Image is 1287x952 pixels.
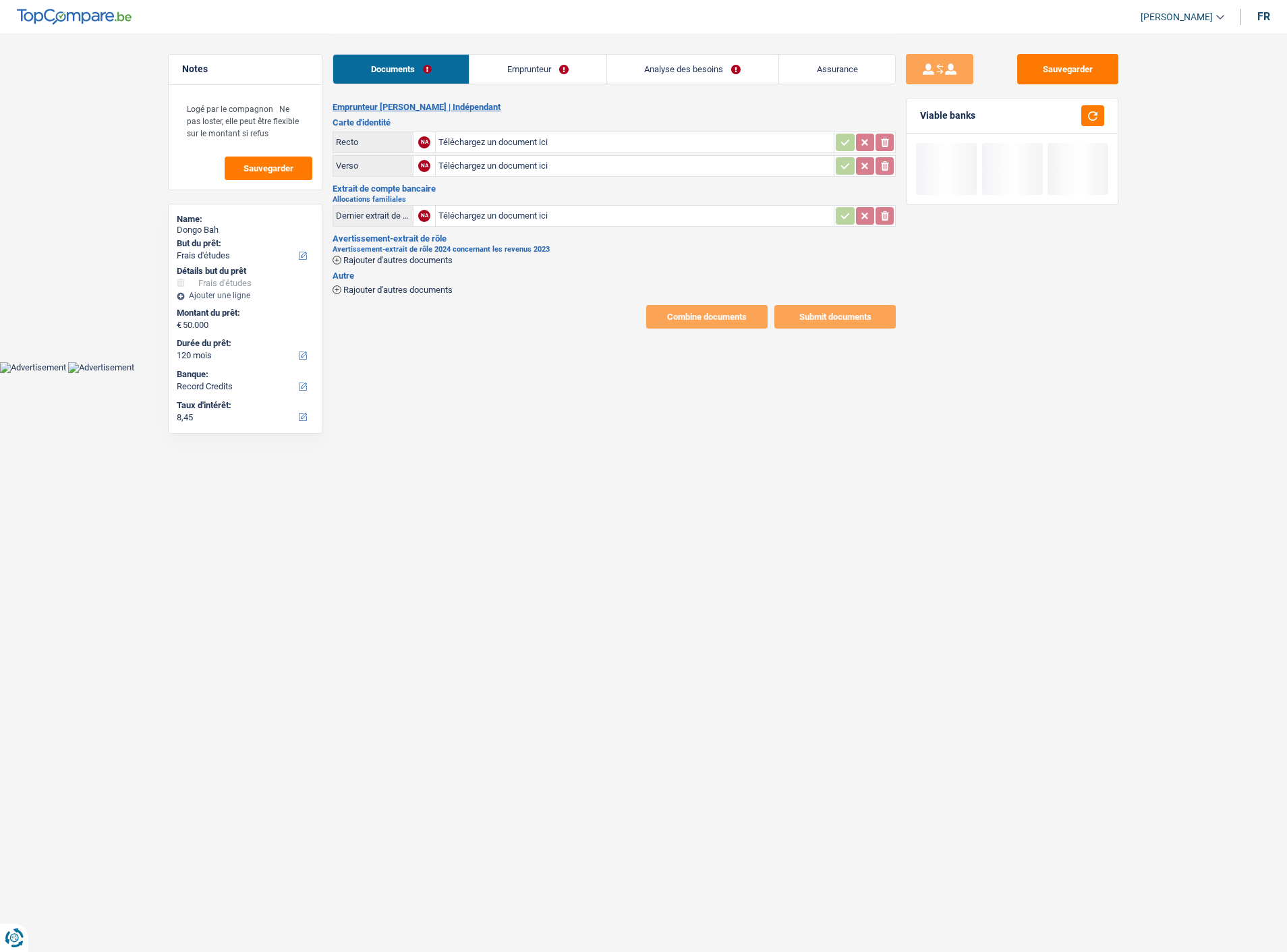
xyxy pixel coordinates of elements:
[333,234,896,243] h3: Avertissement-extrait de rôle
[177,238,311,249] label: But du prêt:
[1141,11,1213,23] span: [PERSON_NAME]
[177,400,311,411] label: Taux d'intérêt:
[333,102,896,113] h2: Emprunteur [PERSON_NAME] | Indépendant
[469,55,606,84] a: Emprunteur
[177,320,181,331] span: €
[333,271,896,280] h3: Autre
[333,246,896,253] h2: Avertissement-extrait de rôle 2024 concernant les revenus 2023
[336,161,410,171] div: Verso
[177,225,314,235] div: Dongo Bah
[418,136,430,148] div: NA
[1017,54,1118,84] button: Sauvegarder
[607,55,778,84] a: Analyse des besoins
[1257,10,1270,23] div: fr
[177,266,314,277] div: Détails but du prêt
[333,184,896,193] h3: Extrait de compte bancaire
[333,256,453,264] button: Rajouter d'autres documents
[244,164,293,173] span: Sauvegarder
[177,291,314,300] div: Ajouter une ligne
[336,211,410,221] div: Dernier extrait de compte pour vos allocations familiales
[225,157,312,180] button: Sauvegarder
[333,55,469,84] a: Documents
[17,9,132,25] img: TopCompare Logo
[177,369,311,380] label: Banque:
[779,55,895,84] a: Assurance
[333,285,453,294] button: Rajouter d'autres documents
[343,256,453,264] span: Rajouter d'autres documents
[774,305,896,329] button: Submit documents
[336,137,410,147] div: Recto
[418,210,430,222] div: NA
[177,214,314,225] div: Name:
[343,285,453,294] span: Rajouter d'autres documents
[418,160,430,172] div: NA
[646,305,768,329] button: Combine documents
[333,196,896,203] h2: Allocations familiales
[177,308,311,318] label: Montant du prêt:
[333,118,896,127] h3: Carte d'identité
[920,110,975,121] div: Viable banks
[68,362,134,373] img: Advertisement
[182,63,308,75] h5: Notes
[1130,6,1224,28] a: [PERSON_NAME]
[177,338,311,349] label: Durée du prêt:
